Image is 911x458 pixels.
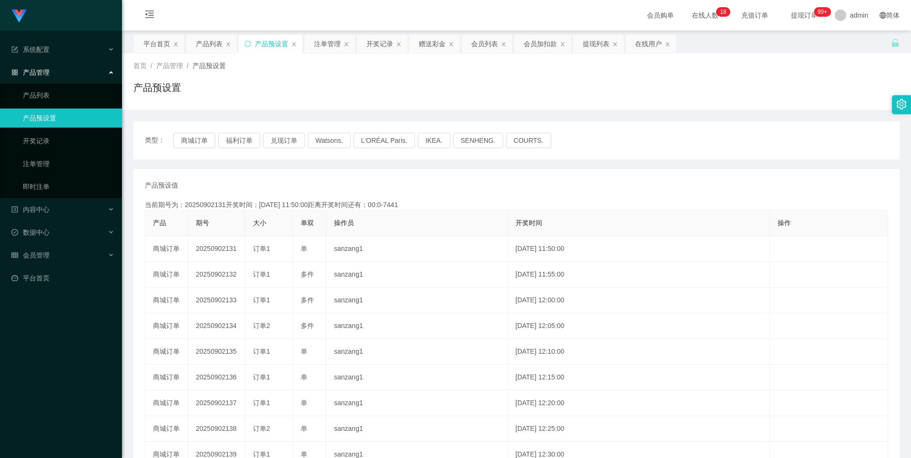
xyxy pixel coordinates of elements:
[453,133,503,148] button: SENHENG.
[187,62,189,70] span: /
[192,62,226,70] span: 产品预设置
[156,62,183,70] span: 产品管理
[778,219,791,227] span: 操作
[508,365,770,390] td: [DATE] 12:15:00
[11,206,18,213] i: 图标: profile
[133,62,147,70] span: 首页
[253,219,266,227] span: 大小
[326,416,508,442] td: sanzang1
[23,177,114,196] a: 即时注单
[720,7,723,17] p: 1
[326,390,508,416] td: sanzang1
[687,12,723,19] span: 在线人数
[418,133,450,148] button: IKEA.
[196,35,223,53] div: 产品列表
[145,416,188,442] td: 商城订单
[506,133,551,148] button: COURTS.
[253,425,270,432] span: 订单2
[308,133,351,148] button: Watsons.
[153,219,166,227] span: 产品
[188,262,245,288] td: 20250902132
[133,0,166,31] i: 图标: menu-fold
[11,46,18,53] i: 图标: form
[23,109,114,128] a: 产品预设置
[11,206,50,213] span: 内容中心
[143,35,170,53] div: 平台首页
[253,296,270,304] span: 订单1
[612,41,618,47] i: 图标: close
[326,288,508,313] td: sanzang1
[524,35,557,53] div: 会员加扣款
[244,40,251,47] i: 图标: sync
[23,154,114,173] a: 注单管理
[448,41,454,47] i: 图标: close
[508,288,770,313] td: [DATE] 12:00:00
[326,365,508,390] td: sanzang1
[253,322,270,329] span: 订单2
[508,262,770,288] td: [DATE] 11:55:00
[145,236,188,262] td: 商城订单
[23,86,114,105] a: 产品列表
[419,35,445,53] div: 赠送彩金
[314,35,341,53] div: 注单管理
[253,399,270,407] span: 订单1
[23,131,114,150] a: 开奖记录
[145,339,188,365] td: 商城订单
[145,390,188,416] td: 商城订单
[508,313,770,339] td: [DATE] 12:05:00
[11,46,50,53] span: 系统配置
[11,10,27,23] img: logo.9652507e.png
[253,450,270,458] span: 订单1
[583,35,609,53] div: 提现列表
[11,269,114,288] a: 图标: dashboard平台首页
[301,348,307,355] span: 单
[716,7,730,17] sup: 18
[508,390,770,416] td: [DATE] 12:20:00
[291,41,297,47] i: 图标: close
[665,41,670,47] i: 图标: close
[11,69,50,76] span: 产品管理
[188,390,245,416] td: 20250902137
[11,252,18,259] i: 图标: table
[508,416,770,442] td: [DATE] 12:25:00
[145,262,188,288] td: 商城订单
[737,12,773,19] span: 充值订单
[301,270,314,278] span: 多件
[896,99,907,110] i: 图标: setting
[326,236,508,262] td: sanzang1
[723,7,727,17] p: 8
[301,296,314,304] span: 多件
[145,200,888,210] div: 当前期号为：20250902131开奖时间：[DATE] 11:50:00距离开奖时间还有：00:0-7441
[334,219,354,227] span: 操作员
[263,133,305,148] button: 兑现订单
[560,41,566,47] i: 图标: close
[354,133,415,148] button: L'ORÉAL Paris.
[253,245,270,252] span: 订单1
[255,35,288,53] div: 产品预设置
[188,416,245,442] td: 20250902138
[196,219,209,227] span: 期号
[880,12,886,19] i: 图标: global
[188,236,245,262] td: 20250902131
[11,229,18,236] i: 图标: check-circle-o
[173,133,215,148] button: 商城订单
[501,41,506,47] i: 图标: close
[188,365,245,390] td: 20250902136
[145,180,178,190] span: 产品预设值
[188,339,245,365] td: 20250902135
[508,236,770,262] td: [DATE] 11:50:00
[11,251,50,259] span: 会员管理
[188,288,245,313] td: 20250902133
[145,133,173,148] span: 类型：
[508,339,770,365] td: [DATE] 12:10:00
[145,313,188,339] td: 商城订单
[635,35,662,53] div: 在线用户
[344,41,349,47] i: 图标: close
[326,339,508,365] td: sanzang1
[516,219,542,227] span: 开奖时间
[301,399,307,407] span: 单
[253,270,270,278] span: 订单1
[11,69,18,76] i: 图标: appstore-o
[891,39,900,47] i: 图标: unlock
[814,7,831,17] sup: 1049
